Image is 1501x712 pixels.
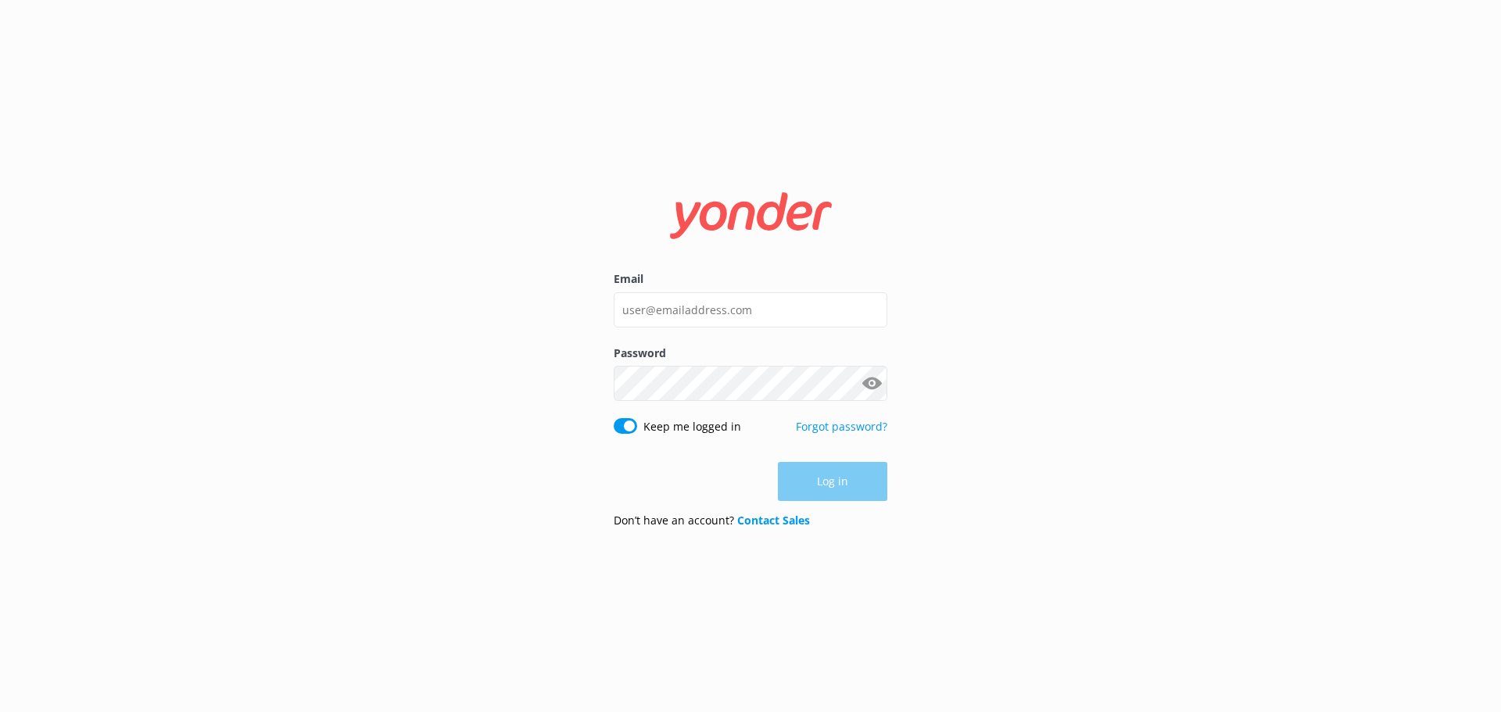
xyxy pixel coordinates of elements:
[737,513,810,528] a: Contact Sales
[614,270,887,288] label: Email
[796,419,887,434] a: Forgot password?
[614,512,810,529] p: Don’t have an account?
[856,368,887,399] button: Show password
[614,292,887,327] input: user@emailaddress.com
[614,345,887,362] label: Password
[643,418,741,435] label: Keep me logged in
